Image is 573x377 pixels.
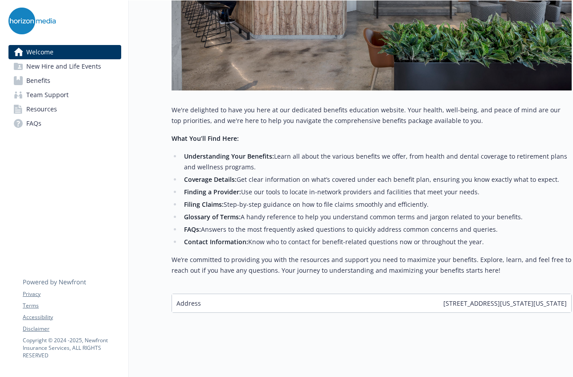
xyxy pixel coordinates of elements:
[26,74,50,88] span: Benefits
[181,212,572,222] li: A handy reference to help you understand common terms and jargon related to your benefits.
[23,313,121,321] a: Accessibility
[184,225,201,234] strong: FAQs:
[8,88,121,102] a: Team Support
[26,102,57,116] span: Resources
[23,290,121,298] a: Privacy
[181,224,572,235] li: Answers to the most frequently asked questions to quickly address common concerns and queries.
[26,59,101,74] span: New Hire and Life Events
[8,59,121,74] a: New Hire and Life Events
[172,105,572,126] p: We're delighted to have you here at our dedicated benefits education website. Your health, well-b...
[8,45,121,59] a: Welcome
[184,238,248,246] strong: Contact Information:
[181,174,572,185] li: Get clear information on what’s covered under each benefit plan, ensuring you know exactly what t...
[181,151,572,172] li: Learn all about the various benefits we offer, from health and dental coverage to retirement plan...
[8,116,121,131] a: FAQs
[443,299,567,308] span: [STREET_ADDRESS][US_STATE][US_STATE]
[26,88,69,102] span: Team Support
[26,116,41,131] span: FAQs
[8,102,121,116] a: Resources
[181,237,572,247] li: Know who to contact for benefit-related questions now or throughout the year.
[23,325,121,333] a: Disclaimer
[176,299,201,308] span: Address
[184,152,274,160] strong: Understanding Your Benefits:
[184,188,241,196] strong: Finding a Provider:
[23,336,121,359] p: Copyright © 2024 - 2025 , Newfront Insurance Services, ALL RIGHTS RESERVED
[184,200,224,209] strong: Filing Claims:
[172,134,239,143] strong: What You’ll Find Here:
[172,254,572,276] p: We’re committed to providing you with the resources and support you need to maximize your benefit...
[26,45,53,59] span: Welcome
[23,302,121,310] a: Terms
[181,187,572,197] li: Use our tools to locate in-network providers and facilities that meet your needs.
[181,199,572,210] li: Step-by-step guidance on how to file claims smoothly and efficiently.
[184,175,237,184] strong: Coverage Details:
[8,74,121,88] a: Benefits
[184,213,241,221] strong: Glossary of Terms:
